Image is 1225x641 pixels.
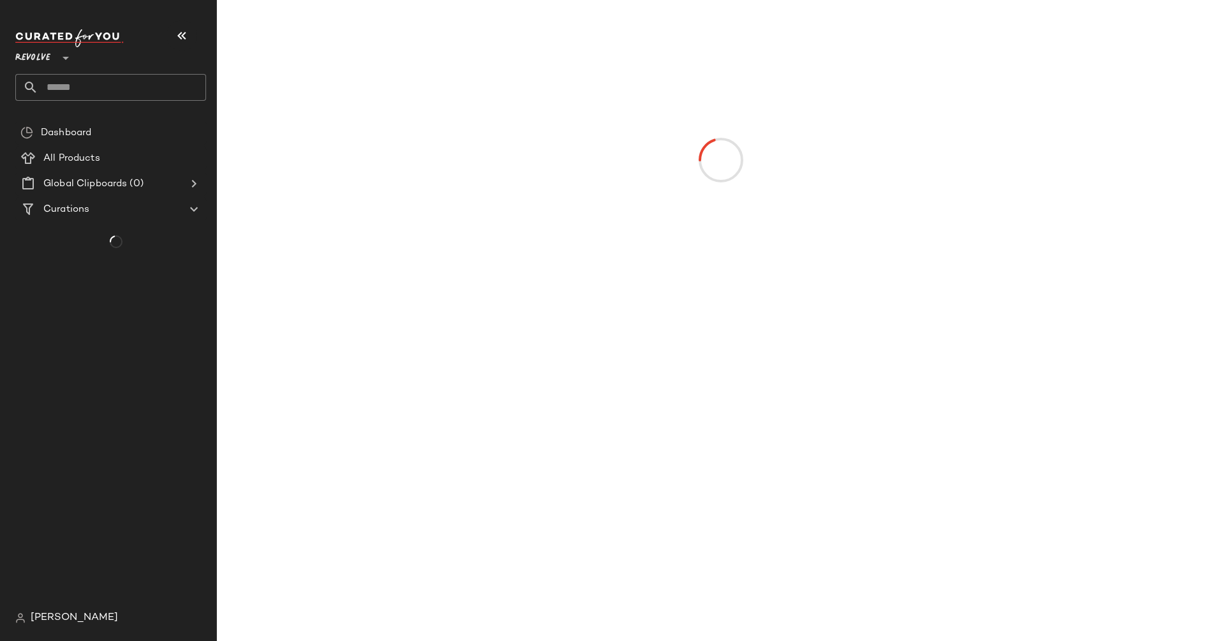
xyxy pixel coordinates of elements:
[43,151,100,166] span: All Products
[43,202,89,217] span: Curations
[31,610,118,626] span: [PERSON_NAME]
[43,177,127,191] span: Global Clipboards
[15,613,26,623] img: svg%3e
[127,177,143,191] span: (0)
[15,29,124,47] img: cfy_white_logo.C9jOOHJF.svg
[41,126,91,140] span: Dashboard
[15,43,50,66] span: Revolve
[20,126,33,139] img: svg%3e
